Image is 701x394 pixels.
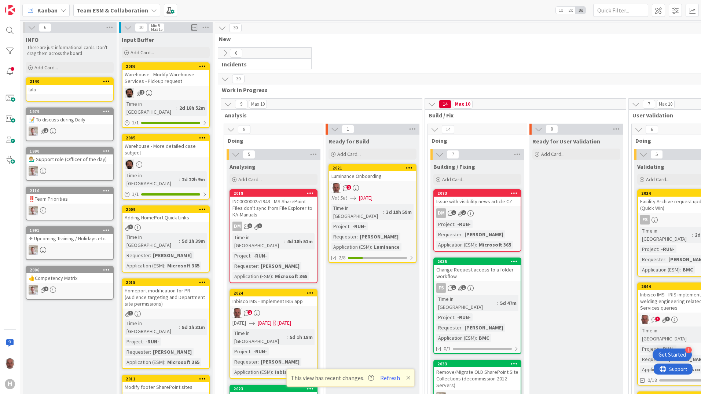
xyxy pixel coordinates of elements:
div: 2085 [122,135,209,141]
img: Rd [29,245,38,255]
span: 2/8 [339,254,346,262]
span: : [143,338,144,346]
span: 1 [44,128,48,133]
div: ‼️Team Priorities [26,194,113,204]
span: Add Card... [442,176,466,183]
div: Time in [GEOGRAPHIC_DATA] [125,233,179,249]
div: Time in [GEOGRAPHIC_DATA] [640,227,692,243]
span: 0 [230,49,242,58]
div: Time in [GEOGRAPHIC_DATA] [125,171,179,187]
div: 2009 [122,206,209,213]
div: 1979📝 To discuss during Daily [26,108,113,124]
div: 2009 [126,207,209,212]
span: : [371,243,372,251]
div: Project [331,222,349,230]
div: 2015 [122,279,209,286]
div: -RUN- [252,252,269,260]
div: Issue with visibility news article CZ [434,197,521,206]
div: Project [125,338,143,346]
div: 2085 [126,135,209,141]
span: Support [15,1,33,10]
span: 2 [140,90,144,95]
span: 30 [229,23,242,32]
div: [PERSON_NAME] [259,358,301,366]
div: Rd [26,285,113,295]
div: -RUN- [144,338,161,346]
span: 5 [650,150,663,159]
span: Add Card... [131,49,154,56]
div: Max 10 [455,102,470,106]
div: Max 10 [659,102,672,106]
div: 1991 [30,228,113,233]
div: Application (ESM) [125,262,164,270]
div: 2d 22h 9m [180,175,207,183]
div: 2021 [329,165,416,171]
div: 2024 [234,291,317,296]
span: Doing [228,137,314,144]
span: 1 [665,317,670,321]
span: : [164,262,165,270]
div: 2011Modify footer SharePoint sites [122,376,209,392]
span: : [176,104,177,112]
div: 2018 [234,191,317,196]
div: 2035 [434,258,521,265]
div: 4d 18h 51m [285,237,315,245]
span: 2x [566,7,576,14]
i: Not Set [331,194,347,201]
span: 7 [643,100,655,109]
img: AC [125,88,134,98]
div: 2110 [30,188,113,193]
div: 2021 [333,165,416,171]
img: Rd [29,285,38,295]
input: Quick Filter... [593,4,648,17]
div: 💁🏼‍♂️ Support role (Officer of the day) [26,154,113,164]
span: 1 [451,210,456,215]
div: Requester [331,233,357,241]
div: [PERSON_NAME] [151,251,194,259]
div: 1/1 [122,190,209,199]
div: Adding HomePort Quick Links [122,213,209,222]
div: Luminance [372,243,401,251]
span: 2 [247,310,252,315]
div: Inbisco [273,368,294,376]
span: : [383,208,384,216]
div: Remove/Migrate OLD SharePoint Site Collections (decommission 2012 Servers) [434,367,521,390]
div: Project [640,345,658,353]
div: Project [232,347,250,355]
span: 1 [461,285,466,290]
div: DM [434,208,521,218]
div: Time in [GEOGRAPHIC_DATA] [436,295,497,311]
div: AC [122,160,209,169]
div: 5d 1h 18m [288,333,315,341]
div: Application (ESM) [232,272,272,280]
div: 5d 1h 31m [180,323,207,331]
span: Ready for User Validation [532,138,600,145]
span: Validating [637,163,664,170]
div: Warehouse - More detailed case subject [122,141,209,157]
div: Application (ESM) [436,241,476,249]
span: [DATE] [232,319,246,327]
div: 5d 47m [498,299,518,307]
span: 2 [346,185,351,190]
div: 3d 19h 59m [384,208,414,216]
span: : [179,323,180,331]
span: Building / Fixing [433,163,475,170]
div: -RUN- [252,347,269,355]
div: 2033Remove/Migrate OLD SharePoint Site Collections (decommission 2012 Servers) [434,361,521,390]
div: Project [640,245,658,253]
span: : [287,333,288,341]
div: 2023 [234,386,317,391]
div: 2d 18h 52m [177,104,207,112]
img: HB [331,183,341,193]
div: Requester [232,262,258,270]
div: Microsoft 365 [273,272,309,280]
div: 1991✈ Upcoming Training / Holidays etc. [26,227,113,243]
div: [PERSON_NAME] [151,348,194,356]
span: 6 [39,23,51,32]
span: 1 [44,287,48,291]
div: Requester [640,355,665,363]
span: 5 [243,150,255,159]
div: 2015 [126,280,209,285]
div: 2085Warehouse - More detailed case subject [122,135,209,157]
div: 2021Luminance Onboarding [329,165,416,181]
